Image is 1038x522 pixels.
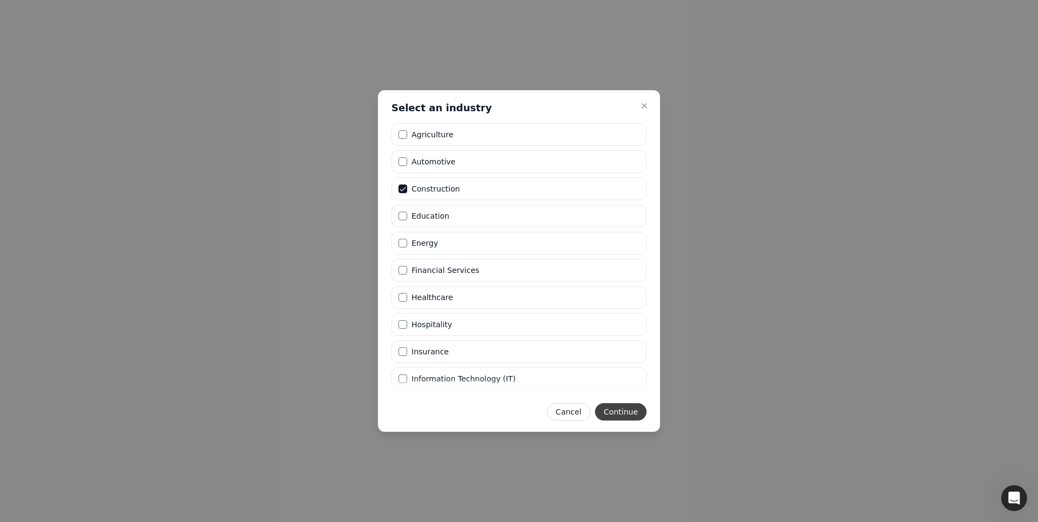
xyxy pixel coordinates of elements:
label: Financial Services [412,266,479,274]
label: Energy [412,239,438,247]
label: Information Technology (IT) [412,375,516,383]
button: Continue [595,403,647,421]
iframe: Intercom live chat [1001,485,1027,511]
button: Cancel [547,403,591,421]
label: Automotive [412,158,455,165]
label: Insurance [412,348,449,355]
label: Hospitality [412,321,452,328]
label: Agriculture [412,131,453,138]
label: Healthcare [412,294,453,301]
label: Construction [412,185,460,193]
label: Education [412,212,450,220]
h2: Select an industry [391,101,492,114]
